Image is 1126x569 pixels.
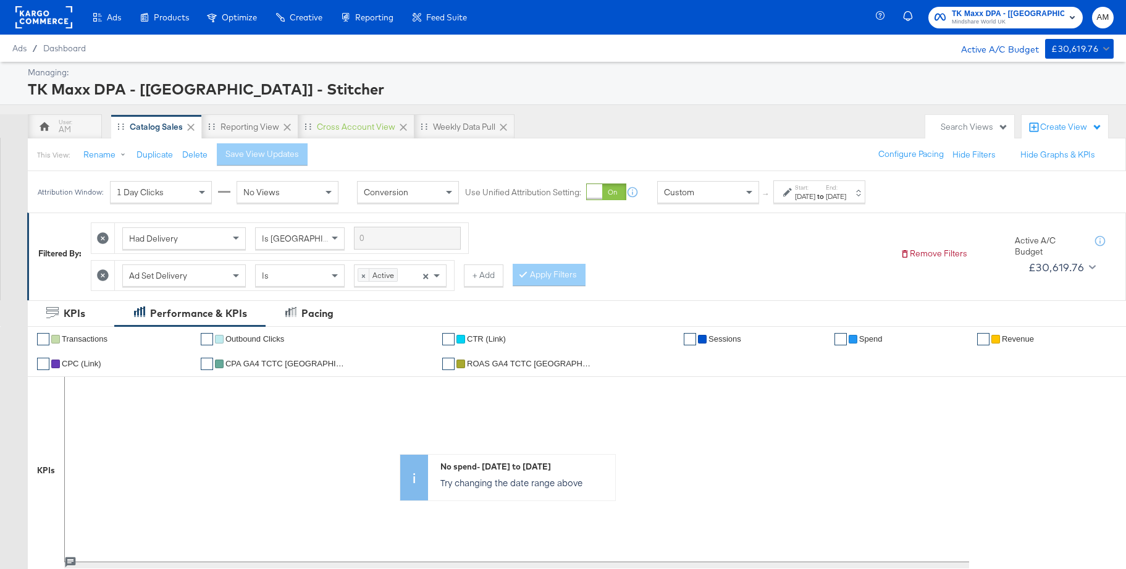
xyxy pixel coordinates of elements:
[1092,7,1114,28] button: AM
[467,359,590,368] span: ROAS GA4 TCTC [GEOGRAPHIC_DATA]
[225,334,284,344] span: Outbound Clicks
[815,192,826,201] strong: to
[369,269,397,281] span: Active
[952,7,1064,20] span: TK Maxx DPA - [[GEOGRAPHIC_DATA]] - Stitcher
[664,187,694,198] span: Custom
[354,227,461,250] input: Enter a search term
[795,192,815,201] div: [DATE]
[440,476,609,489] p: Try changing the date range above
[262,270,269,281] span: Is
[317,121,395,133] div: Cross Account View
[1020,149,1095,161] button: Hide Graphs & KPIs
[37,333,49,345] a: ✔
[208,123,215,130] div: Drag to reorder tab
[243,187,280,198] span: No Views
[222,12,257,22] span: Optimize
[37,358,49,370] a: ✔
[900,248,967,259] button: Remove Filters
[27,43,43,53] span: /
[464,264,503,287] button: + Add
[941,121,1008,133] div: Search Views
[1040,121,1102,133] div: Create View
[442,358,455,370] a: ✔
[948,39,1039,57] div: Active A/C Budget
[433,121,495,133] div: Weekly data pull
[422,269,429,280] span: ×
[1045,39,1114,59] button: £30,619.76
[154,12,189,22] span: Products
[182,149,208,161] button: Delete
[107,12,121,22] span: Ads
[117,123,124,130] div: Drag to reorder tab
[12,43,27,53] span: Ads
[421,123,427,130] div: Drag to reorder tab
[262,233,356,244] span: Is [GEOGRAPHIC_DATA]
[64,306,85,321] div: KPIs
[952,149,996,161] button: Hide Filters
[137,149,173,161] button: Duplicate
[1023,258,1098,277] button: £30,619.76
[859,334,883,344] span: Spend
[290,12,322,22] span: Creative
[928,7,1083,28] button: TK Maxx DPA - [[GEOGRAPHIC_DATA]] - StitcherMindshare World UK
[129,233,178,244] span: Had Delivery
[37,150,70,160] div: This View:
[465,187,581,198] label: Use Unified Attribution Setting:
[130,121,183,133] div: Catalog Sales
[1051,41,1098,57] div: £30,619.76
[795,183,815,192] label: Start:
[43,43,86,53] a: Dashboard
[75,144,139,166] button: Rename
[201,333,213,345] a: ✔
[28,67,1111,78] div: Managing:
[364,187,408,198] span: Conversion
[38,248,82,259] div: Filtered By:
[28,78,1111,99] div: TK Maxx DPA - [[GEOGRAPHIC_DATA]] - Stitcher
[62,334,107,344] span: Transactions
[150,306,247,321] div: Performance & KPIs
[426,12,467,22] span: Feed Suite
[834,333,847,345] a: ✔
[420,265,431,286] span: Clear all
[952,17,1064,27] span: Mindshare World UK
[440,461,609,473] div: No spend - [DATE] to [DATE]
[355,12,393,22] span: Reporting
[977,333,989,345] a: ✔
[225,359,349,368] span: CPA GA4 TCTC [GEOGRAPHIC_DATA]
[870,143,952,166] button: Configure Pacing
[826,183,846,192] label: End:
[708,334,741,344] span: Sessions
[129,270,187,281] span: Ad Set Delivery
[37,188,104,196] div: Attribution Window:
[826,192,846,201] div: [DATE]
[358,269,369,281] span: ×
[221,121,279,133] div: Reporting View
[301,306,334,321] div: Pacing
[684,333,696,345] a: ✔
[1097,11,1109,25] span: AM
[1002,334,1034,344] span: Revenue
[467,334,506,344] span: CTR (Link)
[442,333,455,345] a: ✔
[59,124,71,135] div: AM
[1028,258,1084,277] div: £30,619.76
[1015,235,1083,258] div: Active A/C Budget
[62,359,101,368] span: CPC (Link)
[117,187,164,198] span: 1 Day Clicks
[760,192,772,196] span: ↑
[305,123,311,130] div: Drag to reorder tab
[201,358,213,370] a: ✔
